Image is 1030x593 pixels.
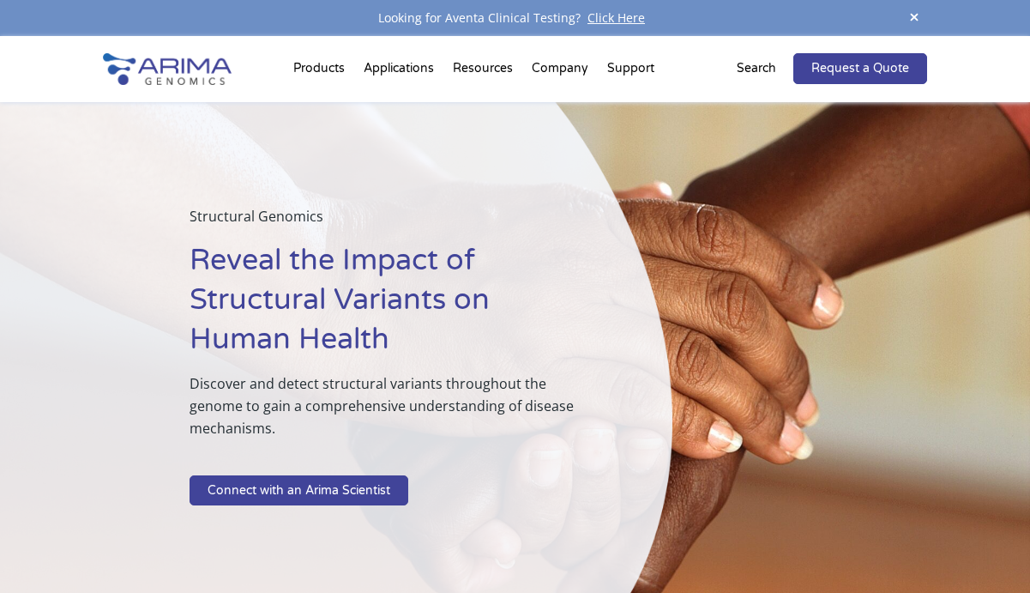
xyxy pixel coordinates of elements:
p: Search [737,57,776,80]
a: Click Here [581,9,652,26]
h1: Reveal the Impact of Structural Variants on Human Health [190,241,587,372]
a: Connect with an Arima Scientist [190,475,408,506]
p: Discover and detect structural variants throughout the genome to gain a comprehensive understandi... [190,372,587,453]
p: Structural Genomics [190,205,587,241]
a: Request a Quote [793,53,927,84]
div: Looking for Aventa Clinical Testing? [103,7,927,29]
img: Arima-Genomics-logo [103,53,232,85]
